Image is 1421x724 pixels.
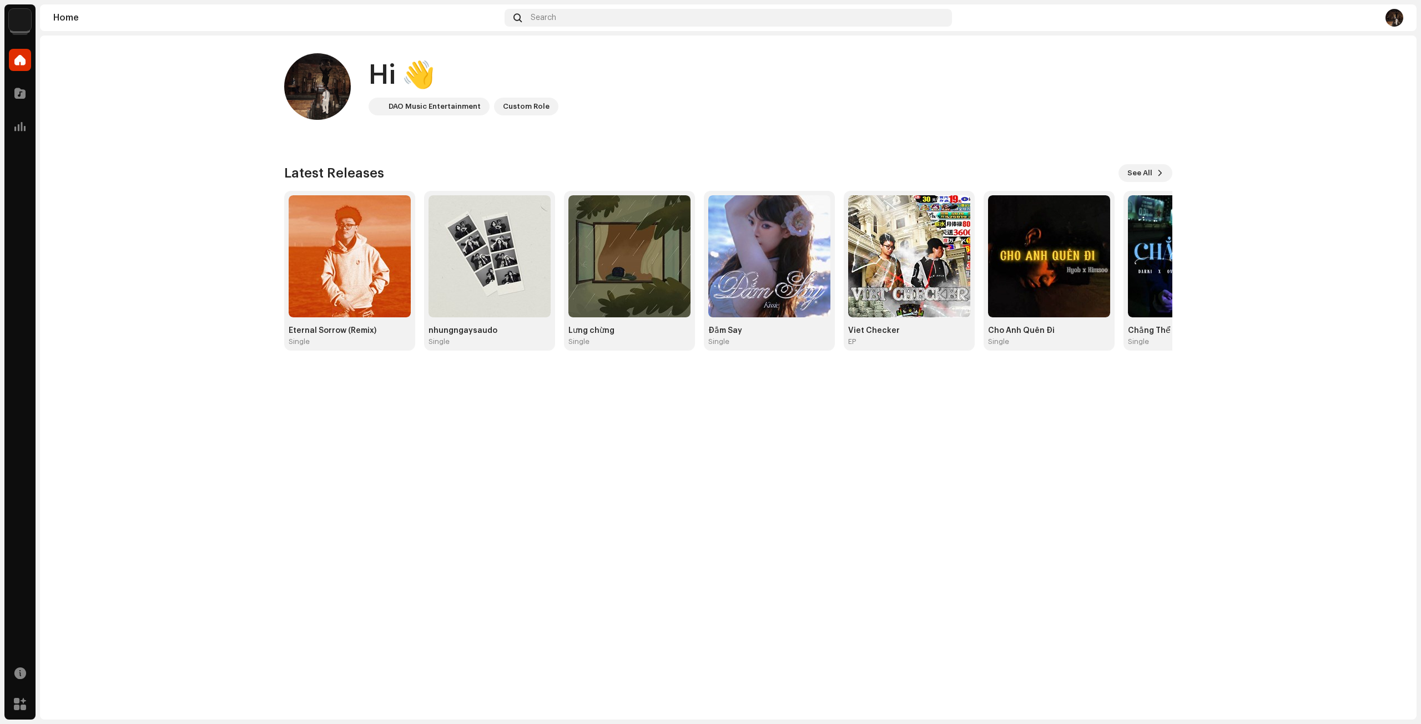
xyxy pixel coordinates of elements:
div: Single [289,337,310,346]
div: Đắm Say [708,326,830,335]
img: 80d4553b-db72-4141-ab10-a8b2c0ec5c9d [284,53,351,120]
button: See All [1118,164,1172,182]
span: Search [531,13,556,22]
img: 76e35660-c1c7-4f61-ac9e-76e2af66a330 [371,100,384,113]
div: EP [848,337,856,346]
div: Single [708,337,729,346]
div: Chẳng Thể Nghĩ [1128,326,1250,335]
img: 90cec53a-acbe-4e66-9b60-262b0ec11e92 [848,195,970,317]
div: Single [988,337,1009,346]
img: 80d4553b-db72-4141-ab10-a8b2c0ec5c9d [1385,9,1403,27]
img: 92819426-af73-4681-aabb-2f1464559ed5 [289,195,411,317]
img: 76e35660-c1c7-4f61-ac9e-76e2af66a330 [9,9,31,31]
img: 2bc53146-647d-428f-a679-d151bfaa202a [429,195,551,317]
div: DAO Music Entertainment [389,100,481,113]
span: See All [1127,162,1152,184]
div: Custom Role [503,100,550,113]
div: Home [53,13,500,22]
div: Single [1128,337,1149,346]
img: afd7358a-b19b-44d4-bdc0-9ea68d140b5f [568,195,691,317]
div: Single [429,337,450,346]
div: nhungngaysaudo [429,326,551,335]
div: Viet Checker [848,326,970,335]
img: c7415c47-8365-49b8-9862-48c8d1637cdc [708,195,830,317]
div: Eternal Sorrow (Remix) [289,326,411,335]
div: Cho Anh Quên Đi [988,326,1110,335]
div: Lưng chừng [568,326,691,335]
div: Hi 👋 [369,58,558,93]
div: Single [568,337,589,346]
img: 87b3b946-4148-4426-a48d-582bcd94d901 [1128,195,1250,317]
h3: Latest Releases [284,164,384,182]
img: 9c879849-7e76-426f-976c-92fcbfe752f1 [988,195,1110,317]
